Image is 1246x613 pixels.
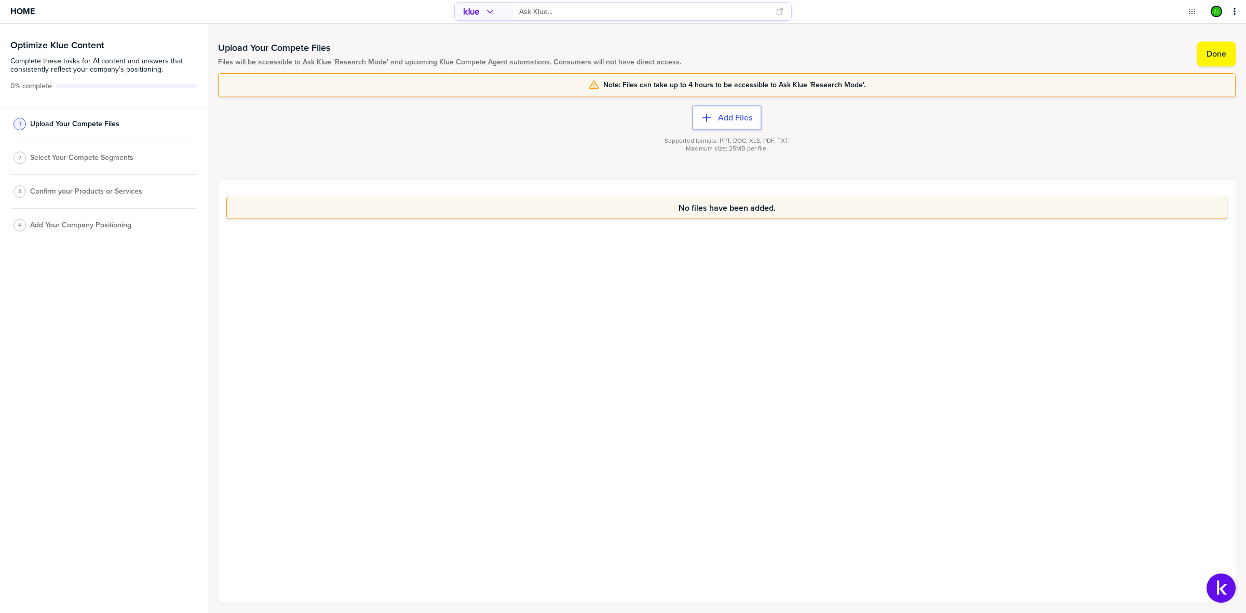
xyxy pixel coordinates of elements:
div: Zev L. [1211,6,1222,17]
label: Add Files [718,113,752,123]
span: Note: Files can take up to 4 hours to be accessible to Ask Klue 'Research Mode'. [603,81,865,89]
span: 1 [19,120,21,128]
span: Confirm your Products or Services [30,187,142,196]
h1: Upload Your Compete Files [218,42,681,54]
button: Add Files [692,105,762,130]
span: Maximum size: 25MB per file. [686,145,768,153]
span: 2 [18,154,21,161]
span: Active [10,82,52,90]
input: Ask Klue... [519,3,769,20]
span: 3 [18,187,21,195]
button: Open Drop [1187,6,1197,17]
span: 4 [18,221,21,229]
span: Add Your Company Positioning [30,221,131,229]
a: Edit Profile [1210,5,1223,18]
span: Complete these tasks for AI content and answers that consistently reflect your company’s position... [10,57,197,74]
span: Supported formats: PPT, DOC, XLS, PDF, TXT. [665,137,790,145]
span: Upload Your Compete Files [30,120,119,128]
span: Files will be accessible to Ask Klue 'Research Mode' and upcoming Klue Compete Agent automations.... [218,58,681,66]
img: 68efa1eb0dd1966221c28eaef6eec194-sml.png [1212,7,1221,16]
span: Home [10,7,35,16]
button: Open Support Center [1207,574,1236,603]
label: Done [1207,49,1226,59]
span: Select Your Compete Segments [30,154,133,162]
span: No files have been added. [679,203,776,212]
button: Done [1197,42,1236,66]
h3: Optimize Klue Content [10,40,197,50]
